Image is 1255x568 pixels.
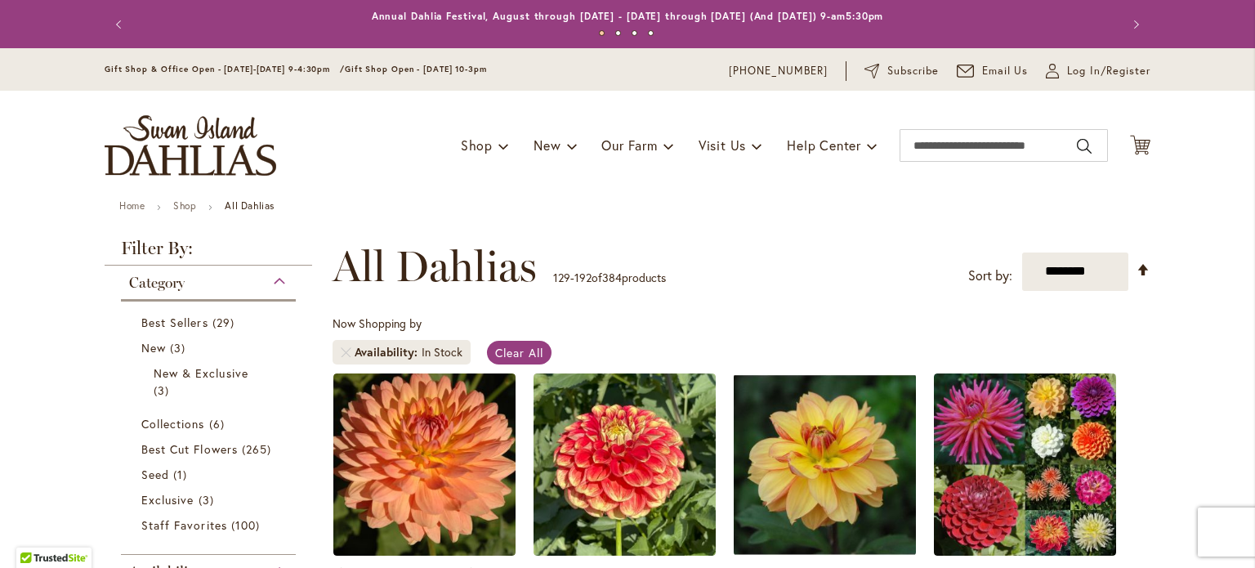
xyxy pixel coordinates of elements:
[341,347,351,357] a: Remove Availability In Stock
[231,517,264,534] span: 100
[199,491,218,508] span: 3
[648,30,654,36] button: 4 of 4
[734,373,916,556] img: GARDEN TIME
[372,10,884,22] a: Annual Dahlia Festival, August through [DATE] - [DATE] through [DATE] (And [DATE]) 9-am5:30pm
[105,115,276,176] a: store logo
[333,373,516,556] img: GABRIELLE MARIE
[105,239,312,266] strong: Filter By:
[170,339,190,356] span: 3
[345,64,487,74] span: Gift Shop Open - [DATE] 10-3pm
[105,64,345,74] span: Gift Shop & Office Open - [DATE]-[DATE] 9-4:30pm /
[422,344,462,360] div: In Stock
[141,492,194,508] span: Exclusive
[574,270,592,285] span: 192
[141,315,208,330] span: Best Sellers
[141,415,279,432] a: Collections
[615,30,621,36] button: 2 of 4
[141,314,279,331] a: Best Sellers
[129,274,185,292] span: Category
[934,543,1116,559] a: Gardener's Choice Collection
[787,136,861,154] span: Help Center
[119,199,145,212] a: Home
[141,416,205,432] span: Collections
[141,339,279,356] a: New
[141,467,169,482] span: Seed
[957,63,1029,79] a: Email Us
[487,341,552,365] a: Clear All
[242,441,275,458] span: 265
[333,543,516,559] a: GABRIELLE MARIE
[729,63,828,79] a: [PHONE_NUMBER]
[599,30,605,36] button: 1 of 4
[333,315,422,331] span: Now Shopping by
[225,199,275,212] strong: All Dahlias
[154,382,173,399] span: 3
[154,365,267,399] a: New &amp; Exclusive
[534,543,716,559] a: GAME DAY
[534,373,716,556] img: GAME DAY
[699,136,746,154] span: Visit Us
[154,365,248,381] span: New & Exclusive
[934,373,1116,556] img: Gardener's Choice Collection
[534,136,561,154] span: New
[495,345,543,360] span: Clear All
[864,63,939,79] a: Subscribe
[461,136,493,154] span: Shop
[355,344,422,360] span: Availability
[173,466,191,483] span: 1
[553,265,666,291] p: - of products
[602,270,622,285] span: 384
[141,491,279,508] a: Exclusive
[141,441,279,458] a: Best Cut Flowers
[968,261,1012,291] label: Sort by:
[1118,8,1150,41] button: Next
[553,270,570,285] span: 129
[632,30,637,36] button: 3 of 4
[333,242,537,291] span: All Dahlias
[734,543,916,559] a: GARDEN TIME
[105,8,137,41] button: Previous
[141,517,279,534] a: Staff Favorites
[982,63,1029,79] span: Email Us
[1046,63,1150,79] a: Log In/Register
[141,340,166,356] span: New
[141,517,227,533] span: Staff Favorites
[212,314,239,331] span: 29
[887,63,939,79] span: Subscribe
[173,199,196,212] a: Shop
[209,415,229,432] span: 6
[601,136,657,154] span: Our Farm
[141,466,279,483] a: Seed
[1067,63,1150,79] span: Log In/Register
[141,441,238,457] span: Best Cut Flowers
